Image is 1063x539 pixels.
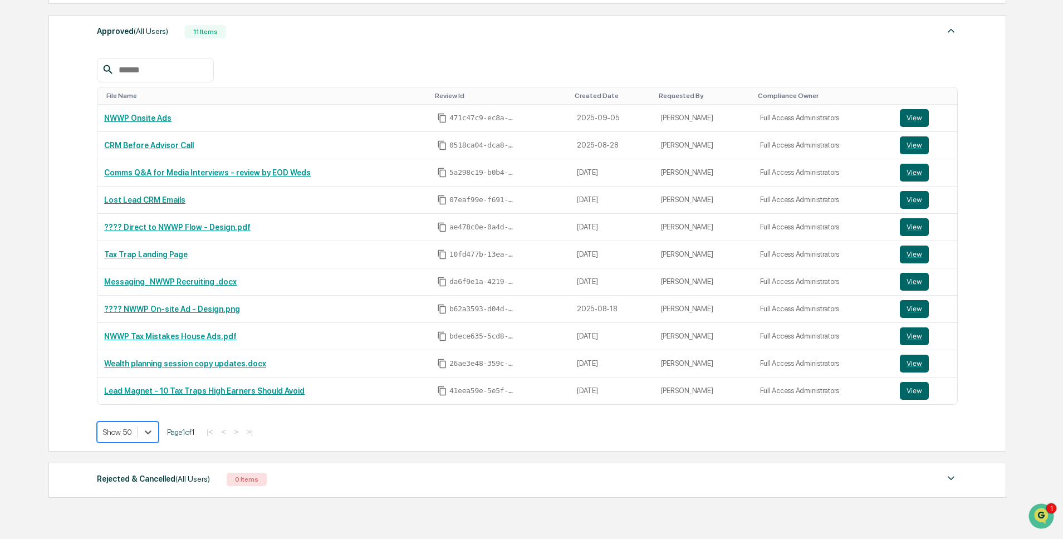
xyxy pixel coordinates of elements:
[22,219,70,230] span: Data Lookup
[449,195,516,204] span: 07eaf99e-f691-4635-bec0-b07538373424
[654,350,753,378] td: [PERSON_NAME]
[753,350,894,378] td: Full Access Administrators
[437,249,447,259] span: Copy Id
[900,191,951,209] a: View
[753,214,894,241] td: Full Access Administrators
[104,332,237,341] a: NWWP Tax Mistakes House Ads.pdf
[104,386,305,395] a: Lead Magnet - 10 Tax Traps High Earners Should Avoid
[900,109,951,127] a: View
[900,191,929,209] button: View
[11,85,31,105] img: 1746055101610-c473b297-6a78-478c-a979-82029cc54cd1
[435,92,566,100] div: Toggle SortBy
[79,246,135,254] a: Powered byPylon
[449,332,516,341] span: bdece635-5cd8-4def-9915-736a71674fb4
[449,141,516,150] span: 0518ca04-dca8-4ae0-a767-ef58864fa02b
[437,304,447,314] span: Copy Id
[173,121,203,135] button: See all
[104,250,188,259] a: Tax Trap Landing Page
[104,277,237,286] a: Messaging_ NWWP Recruiting .docx
[218,427,229,437] button: <
[106,92,426,100] div: Toggle SortBy
[437,140,447,150] span: Copy Id
[104,305,240,313] a: ???? NWWP On-site Ad - Design.png
[654,132,753,159] td: [PERSON_NAME]
[92,198,138,209] span: Attestations
[570,296,654,323] td: 2025-08-18
[449,277,516,286] span: da6f9e1a-4219-4e4e-b65c-239f9f1a8151
[900,136,951,154] a: View
[900,109,929,127] button: View
[11,141,29,159] img: Jack Rasmussen
[900,136,929,154] button: View
[654,187,753,214] td: [PERSON_NAME]
[7,214,75,234] a: 🔎Data Lookup
[900,218,951,236] a: View
[570,132,654,159] td: 2025-08-28
[50,85,183,96] div: Start new chat
[449,223,516,232] span: ae478c0e-0a4d-4479-b16b-62d7dbbc97dc
[437,359,447,369] span: Copy Id
[175,474,210,483] span: (All Users)
[231,427,242,437] button: >
[900,355,951,373] a: View
[659,92,749,100] div: Toggle SortBy
[900,382,951,400] a: View
[104,168,311,177] a: Comms Q&A for Media Interviews - review by EOD Weds
[900,300,929,318] button: View
[449,168,516,177] span: 5a298c19-b0b4-4f14-a898-0c075d43b09e
[758,92,889,100] div: Toggle SortBy
[167,428,195,437] span: Page 1 of 1
[570,323,654,350] td: [DATE]
[437,222,447,232] span: Copy Id
[437,113,447,123] span: Copy Id
[11,199,20,208] div: 🖐️
[99,151,121,160] span: [DATE]
[104,195,185,204] a: Lost Lead CRM Emails
[189,89,203,102] button: Start new chat
[227,473,267,486] div: 0 Items
[654,296,753,323] td: [PERSON_NAME]
[753,187,894,214] td: Full Access Administrators
[81,199,90,208] div: 🗄️
[654,214,753,241] td: [PERSON_NAME]
[900,164,951,182] a: View
[11,23,203,41] p: How can we help?
[900,246,951,263] a: View
[22,198,72,209] span: Preclearance
[449,250,516,259] span: 10fd477b-13ea-4d04-aa09-a1c76cc4f82c
[944,24,958,37] img: caret
[900,327,929,345] button: View
[753,159,894,187] td: Full Access Administrators
[654,378,753,404] td: [PERSON_NAME]
[449,114,516,122] span: 471c47c9-ec8a-47f7-8d07-e4c1a0ceb988
[437,168,447,178] span: Copy Id
[92,151,96,160] span: •
[570,159,654,187] td: [DATE]
[437,386,447,396] span: Copy Id
[104,359,266,368] a: Wealth planning session copy updates.docx
[185,25,226,38] div: 11 Items
[902,92,953,100] div: Toggle SortBy
[437,331,447,341] span: Copy Id
[97,24,168,38] div: Approved
[134,27,168,36] span: (All Users)
[753,268,894,296] td: Full Access Administrators
[11,220,20,229] div: 🔎
[753,296,894,323] td: Full Access Administrators
[570,187,654,214] td: [DATE]
[23,85,43,105] img: 8933085812038_c878075ebb4cc5468115_72.jpg
[900,355,929,373] button: View
[22,152,31,161] img: 1746055101610-c473b297-6a78-478c-a979-82029cc54cd1
[570,214,654,241] td: [DATE]
[900,300,951,318] a: View
[570,241,654,268] td: [DATE]
[900,218,929,236] button: View
[570,268,654,296] td: [DATE]
[944,472,958,485] img: caret
[50,96,153,105] div: We're available if you need us!
[104,141,194,150] a: CRM Before Advisor Call
[97,472,210,486] div: Rejected & Cancelled
[900,327,951,345] a: View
